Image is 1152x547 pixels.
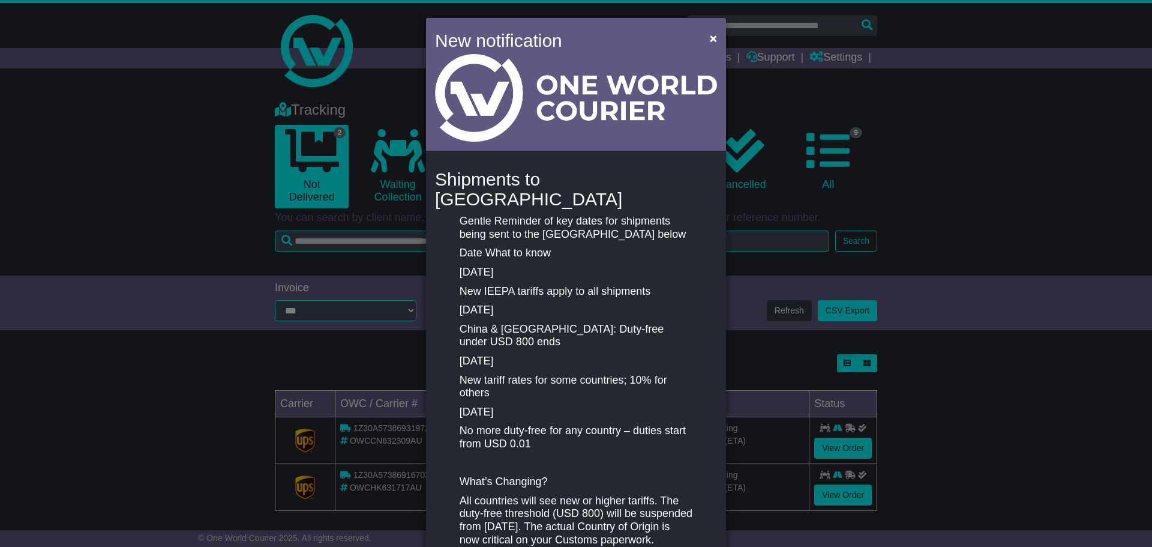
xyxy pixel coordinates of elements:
p: New tariff rates for some countries; 10% for others [460,374,692,400]
span: × [710,31,717,45]
p: What’s Changing? [460,476,692,489]
h4: Shipments to [GEOGRAPHIC_DATA] [435,169,717,209]
p: All countries will see new or higher tariffs. The duty-free threshold (USD 800) will be suspended... [460,495,692,546]
p: [DATE] [460,355,692,368]
button: Close [704,26,723,50]
p: [DATE] [460,266,692,279]
p: [DATE] [460,304,692,317]
p: Gentle Reminder of key dates for shipments being sent to the [GEOGRAPHIC_DATA] below [460,215,692,241]
p: New IEEPA tariffs apply to all shipments [460,285,692,298]
h4: New notification [435,27,692,54]
p: Date What to know [460,247,692,260]
p: China & [GEOGRAPHIC_DATA]: Duty-free under USD 800 ends [460,323,692,349]
img: Light [435,54,717,142]
p: No more duty-free for any country – duties start from USD 0.01 [460,425,692,450]
p: [DATE] [460,406,692,419]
